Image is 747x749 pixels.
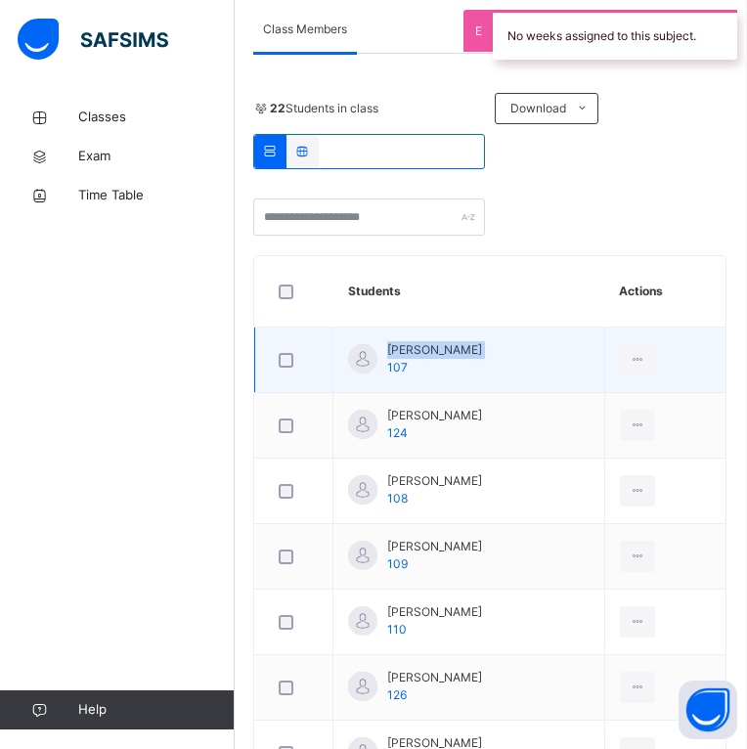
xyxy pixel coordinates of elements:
span: Download [510,100,566,117]
span: 107 [387,360,408,374]
span: Class Members [263,21,347,38]
div: No weeks assigned to this subject. [493,10,737,60]
span: Help [78,700,234,720]
span: 124 [387,425,408,440]
span: Exam [78,147,235,166]
span: [PERSON_NAME] [387,603,482,621]
span: [PERSON_NAME] [387,538,482,555]
th: Actions [604,256,725,328]
span: Time Table [78,186,235,205]
span: 110 [387,622,407,637]
span: 109 [387,556,408,571]
th: Students [333,256,605,328]
span: 126 [387,687,407,702]
span: [PERSON_NAME] [387,472,482,490]
span: 108 [387,491,408,506]
span: Students in class [270,100,378,117]
b: 22 [270,101,286,115]
span: [PERSON_NAME] [387,669,482,686]
button: Open asap [679,681,737,739]
span: [PERSON_NAME] [387,341,482,359]
img: safsims [18,19,168,60]
span: [PERSON_NAME] [387,407,482,424]
span: Classes [78,108,235,127]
